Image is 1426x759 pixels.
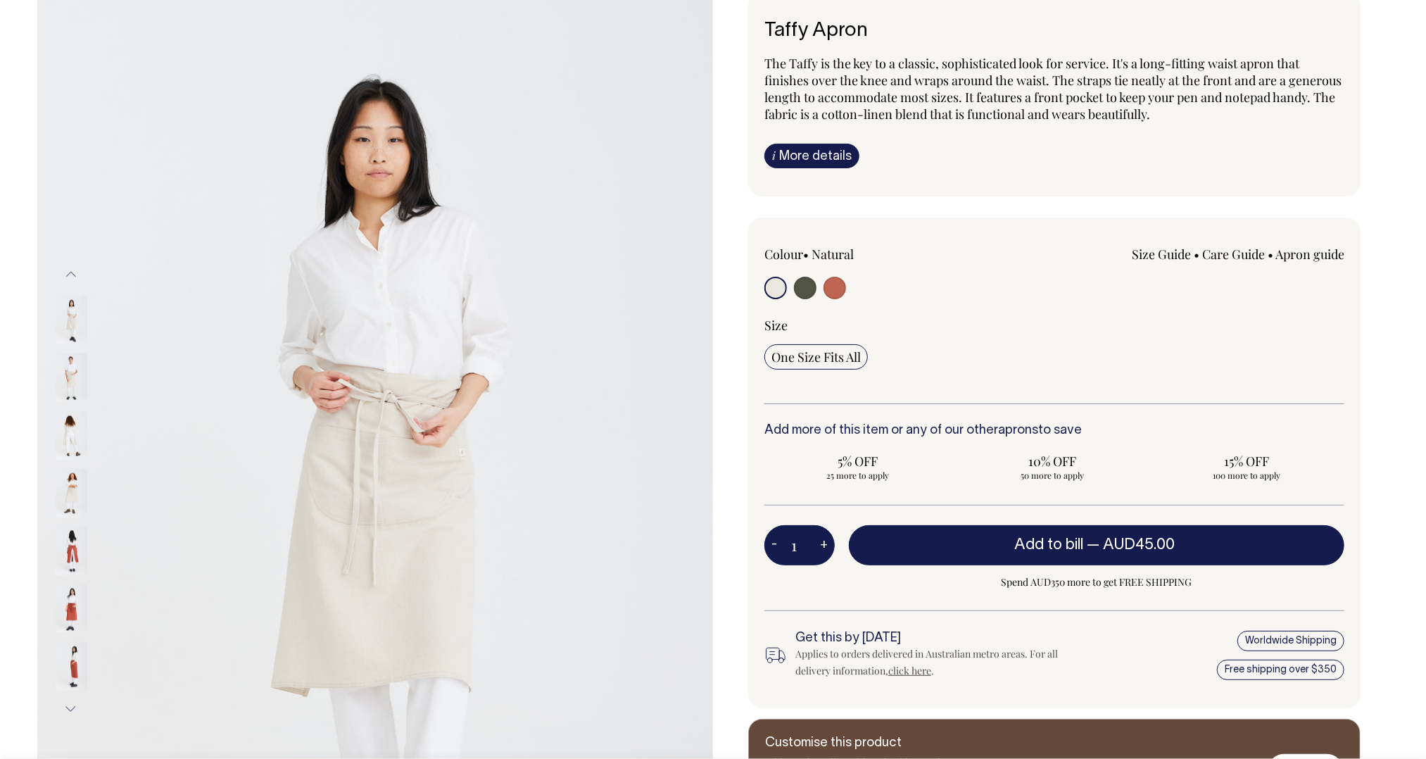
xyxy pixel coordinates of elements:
a: Care Guide [1202,246,1265,263]
span: • [1194,246,1199,263]
img: natural [56,296,87,345]
label: Natural [812,246,854,263]
h6: Taffy Apron [764,20,1344,42]
a: iMore details [764,144,859,168]
span: i [772,148,776,163]
span: Spend AUD350 more to get FREE SHIPPING [849,574,1344,591]
div: Colour [764,246,997,263]
input: 15% OFF 100 more to apply [1154,448,1340,485]
a: aprons [998,425,1038,437]
span: 50 more to apply [966,470,1139,481]
img: rust [56,642,87,691]
img: rust [56,527,87,576]
button: - [764,532,784,560]
img: natural [56,469,87,518]
span: 15% OFF [1161,453,1333,470]
button: Add to bill —AUD45.00 [849,525,1344,565]
span: The Taffy is the key to a classic, sophisticated look for service. It's a long-fitting waist apro... [764,55,1342,123]
h6: Customise this product [765,736,990,751]
span: • [1268,246,1273,263]
span: — [1087,538,1179,552]
div: Applies to orders delivered in Australian metro areas. For all delivery information, . [795,646,1081,679]
input: One Size Fits All [764,344,868,370]
span: 100 more to apply [1161,470,1333,481]
a: click here [888,664,931,677]
img: natural [56,411,87,460]
h6: Add more of this item or any of our other to save [764,424,1344,438]
input: 10% OFF 50 more to apply [959,448,1146,485]
span: 10% OFF [966,453,1139,470]
button: Previous [61,258,82,290]
span: One Size Fits All [771,349,861,365]
span: • [803,246,809,263]
div: Size [764,317,1344,334]
img: rust [56,584,87,634]
button: + [813,532,835,560]
a: Apron guide [1275,246,1344,263]
img: natural [56,353,87,403]
span: AUD45.00 [1104,538,1175,552]
a: Size Guide [1132,246,1191,263]
span: 25 more to apply [771,470,944,481]
span: 5% OFF [771,453,944,470]
span: Add to bill [1015,538,1084,552]
h6: Get this by [DATE] [795,632,1081,646]
input: 5% OFF 25 more to apply [764,448,951,485]
button: Next [61,694,82,725]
